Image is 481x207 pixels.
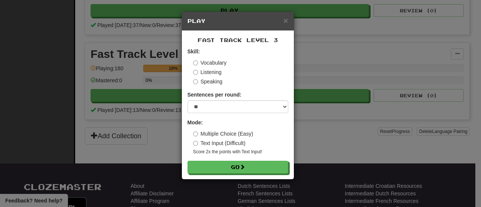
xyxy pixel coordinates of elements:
input: Vocabulary [193,60,198,65]
label: Text Input (Difficult) [193,139,246,147]
button: Close [283,17,288,24]
label: Listening [193,68,222,76]
input: Speaking [193,79,198,84]
input: Listening [193,70,198,75]
button: Go [188,161,288,174]
h5: Play [188,17,288,25]
label: Vocabulary [193,59,227,66]
strong: Mode: [188,119,203,125]
label: Sentences per round: [188,91,242,98]
input: Multiple Choice (Easy) [193,131,198,136]
small: Score 2x the points with Text Input ! [193,149,288,155]
label: Multiple Choice (Easy) [193,130,253,137]
span: × [283,16,288,25]
label: Speaking [193,78,222,85]
strong: Skill: [188,48,200,54]
span: Fast Track Level 3 [198,37,278,43]
input: Text Input (Difficult) [193,141,198,146]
